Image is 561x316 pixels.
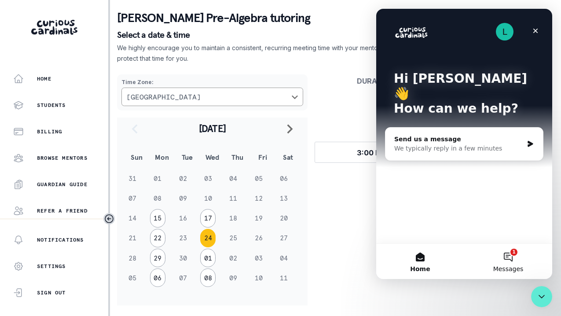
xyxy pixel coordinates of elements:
[37,207,88,214] p: Refer a friend
[150,268,165,287] button: 06
[200,209,216,228] button: 17
[200,146,225,169] th: Wed
[117,43,455,64] p: We highly encourage you to maintain a consistent, recurring meeting time with your mentors so tha...
[150,249,165,267] button: 29
[124,146,149,169] th: Sun
[117,9,554,27] p: [PERSON_NAME] Pre-Algebra tutoring
[200,268,216,287] button: 08
[225,146,250,169] th: Thu
[145,122,279,135] h2: [DATE]
[37,263,66,270] p: Settings
[531,286,552,307] iframe: Intercom live chat
[149,146,174,169] th: Mon
[315,122,484,135] h3: [DATE]
[250,146,275,169] th: Fri
[37,154,88,162] p: Browse Mentors
[37,102,66,109] p: Students
[121,79,154,85] strong: Time Zone :
[275,146,301,169] th: Sat
[315,77,484,85] p: 60 minutes
[103,213,115,224] button: Toggle sidebar
[376,9,552,279] iframe: Intercom live chat
[37,289,66,296] p: Sign Out
[117,30,554,39] p: Select a date & time
[175,146,200,169] th: Tue
[150,209,165,228] button: 15
[315,142,484,163] button: 3:00 PM - 4:00 PM(PDT)
[200,249,216,267] button: 01
[121,88,303,106] button: Choose a timezone
[37,75,51,82] p: Home
[150,229,165,247] button: 22
[37,128,62,135] p: Billing
[200,229,216,247] button: 24
[357,77,397,85] strong: Duration :
[279,118,301,140] button: navigate to next month
[31,20,77,35] img: Curious Cardinals Logo
[357,148,442,157] span: 3:00 PM - 4:00 PM (PDT)
[37,181,88,188] p: Guardian Guide
[37,236,84,243] p: Notifications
